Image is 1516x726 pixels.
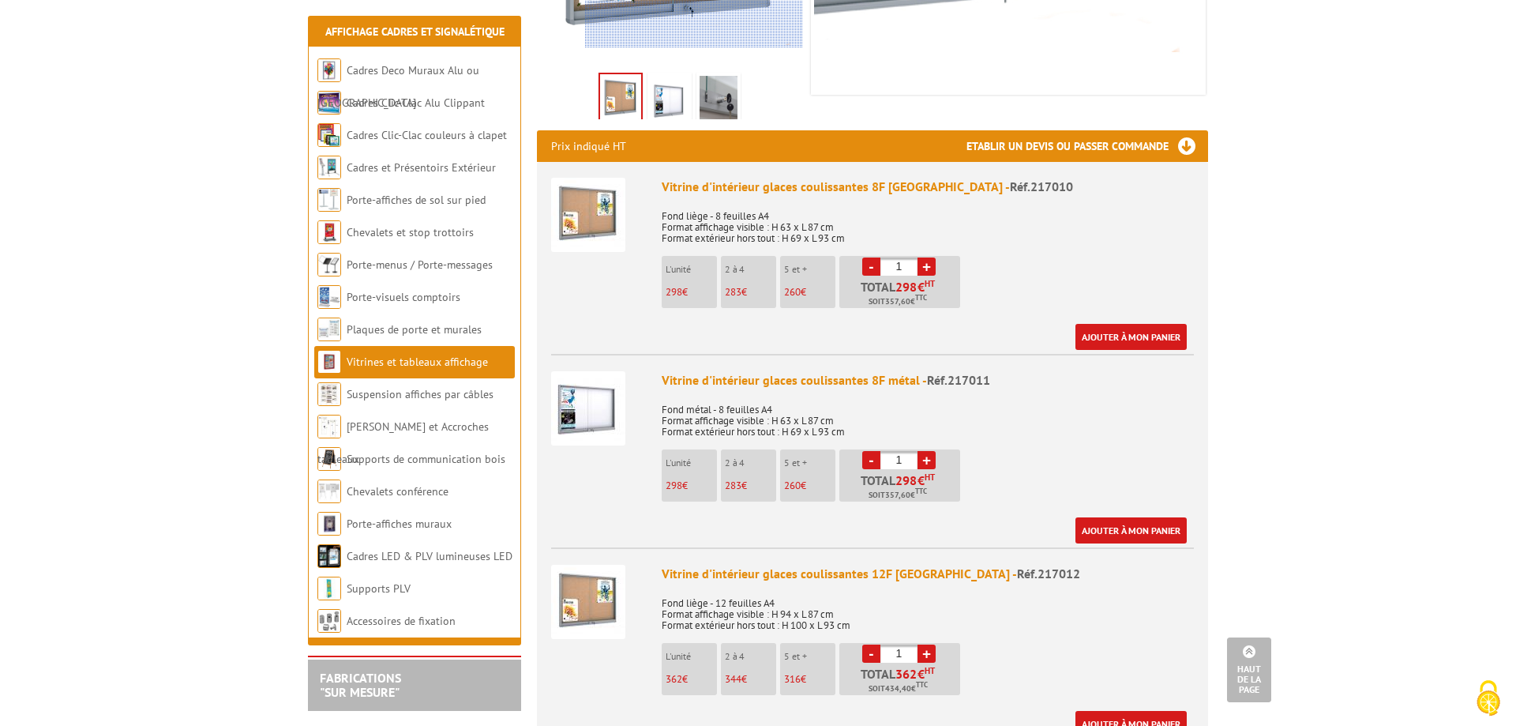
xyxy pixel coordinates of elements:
a: Cadres et Présentoirs Extérieur [347,160,496,175]
span: 434,40 [885,683,911,695]
p: Total [843,280,960,308]
p: € [784,674,835,685]
img: Vitrine d'intérieur glaces coulissantes 8F métal [551,371,625,446]
sup: HT [925,665,935,676]
a: Ajouter à mon panier [1075,517,1187,544]
p: 5 et + [784,651,835,662]
span: 283 [725,479,741,492]
img: Cadres Deco Muraux Alu ou Bois [317,58,341,82]
sup: TTC [915,487,927,495]
img: Cadres LED & PLV lumineuses LED [317,544,341,568]
p: Prix indiqué HT [551,130,626,162]
p: Total [843,474,960,502]
span: 316 [784,672,801,686]
a: Cadres Clic-Clac couleurs à clapet [347,128,507,142]
p: 2 à 4 [725,264,776,275]
span: 260 [784,285,801,299]
span: Réf.217012 [1017,566,1080,581]
p: Total [843,668,960,695]
p: € [666,287,717,298]
a: - [862,451,880,469]
p: € [725,674,776,685]
a: Haut de la page [1227,638,1271,702]
span: Soit € [869,295,927,308]
a: Affichage Cadres et Signalétique [325,24,505,39]
img: Accessoires de fixation [317,609,341,633]
img: Chevalets et stop trottoirs [317,220,341,244]
p: L'unité [666,457,717,468]
a: Supports PLV [347,581,411,596]
a: Plaques de porte et murales [347,322,482,337]
a: Accessoires de fixation [347,614,456,628]
span: 357,60 [885,295,910,308]
span: 362 [895,668,917,680]
a: Porte-affiches de sol sur pied [347,193,486,207]
p: Fond liège - 8 feuilles A4 Format affichage visible : H 63 x L 87 cm Format extérieur hors tout :... [662,200,1194,244]
a: Vitrines et tableaux affichage [347,355,488,369]
p: € [725,287,776,298]
img: vitrine_interieur_glaces_coulissantes_21_feuilles_liege_217018.jpg [600,74,641,123]
span: 344 [725,672,741,686]
sup: HT [925,278,935,289]
h3: Etablir un devis ou passer commande [966,130,1208,162]
p: 2 à 4 [725,651,776,662]
div: Vitrine d'intérieur glaces coulissantes 8F métal - [662,371,1194,389]
a: Cadres Deco Muraux Alu ou [GEOGRAPHIC_DATA] [317,63,479,110]
img: Cookies (fenêtre modale) [1469,679,1508,718]
a: Suspension affiches par câbles [347,387,493,401]
img: Vitrine d'intérieur glaces coulissantes 12F liège [551,565,625,639]
a: Cadres Clic-Clac Alu Clippant [347,96,485,110]
img: Porte-affiches muraux [317,512,341,536]
a: Porte-menus / Porte-messages [347,258,493,272]
sup: HT [925,472,935,483]
span: Soit € [869,489,927,502]
a: Chevalets et stop trottoirs [347,225,474,239]
span: 298 [895,280,917,293]
span: € [917,474,925,487]
a: + [917,258,936,276]
p: € [784,287,835,298]
p: 5 et + [784,457,835,468]
img: Chevalets conférence [317,480,341,503]
a: FABRICATIONS"Sur Mesure" [320,670,401,700]
a: + [917,451,936,469]
a: [PERSON_NAME] et Accroches tableaux [317,419,489,466]
img: Plaques de porte et murales [317,318,341,341]
span: € [917,280,925,293]
span: 260 [784,479,801,492]
span: 357,60 [885,489,910,502]
p: € [784,480,835,491]
img: Vitrine d'intérieur glaces coulissantes 8F liège [551,178,625,252]
a: Ajouter à mon panier [1075,324,1187,350]
a: - [862,258,880,276]
div: Vitrine d'intérieur glaces coulissantes 12F [GEOGRAPHIC_DATA] - [662,565,1194,583]
p: 2 à 4 [725,457,776,468]
span: Soit € [869,683,928,695]
p: Fond liège - 12 feuilles A4 Format affichage visible : H 94 x L 87 cm Format extérieur hors tout ... [662,587,1194,631]
sup: TTC [915,293,927,302]
img: Porte-affiches de sol sur pied [317,188,341,212]
p: € [666,674,717,685]
span: Réf.217011 [927,372,990,388]
a: Chevalets conférence [347,484,448,498]
a: - [862,645,880,663]
span: € [917,668,925,680]
span: Réf.217010 [1010,179,1073,194]
p: Fond métal - 8 feuilles A4 Format affichage visible : H 63 x L 87 cm Format extérieur hors tout :... [662,393,1194,438]
a: Cadres LED & PLV lumineuses LED [347,549,512,563]
img: Cadres et Présentoirs Extérieur [317,156,341,179]
img: Vitrines et tableaux affichage [317,350,341,374]
img: Porte-visuels comptoirs [317,285,341,309]
span: 298 [895,474,917,487]
p: 5 et + [784,264,835,275]
sup: TTC [916,680,928,689]
img: Cadres Clic-Clac couleurs à clapet [317,123,341,147]
div: Vitrine d'intérieur glaces coulissantes 8F [GEOGRAPHIC_DATA] - [662,178,1194,196]
p: L'unité [666,264,717,275]
a: Porte-visuels comptoirs [347,290,460,304]
span: 362 [666,672,682,686]
a: + [917,645,936,663]
p: L'unité [666,651,717,662]
img: 217010_217021_cles.jpg [700,76,737,125]
span: 283 [725,285,741,299]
